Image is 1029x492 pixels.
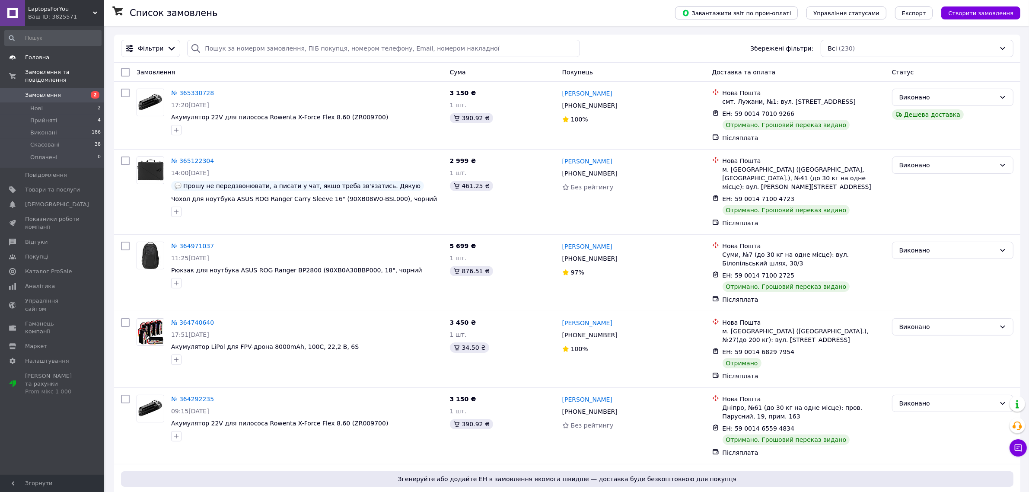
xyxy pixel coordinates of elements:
[30,141,60,149] span: Скасовані
[4,30,102,46] input: Пошук
[899,399,996,408] div: Виконано
[124,475,1010,483] span: Згенеруйте або додайте ЕН в замовлення якомога швидше — доставка буде безкоштовною для покупця
[561,167,619,179] div: [PHONE_NUMBER]
[723,272,795,279] span: ЕН: 59 0014 7100 2725
[723,219,885,227] div: Післяплата
[175,182,182,189] img: :speech_balloon:
[723,318,885,327] div: Нова Пошта
[562,157,612,166] a: [PERSON_NAME]
[450,255,467,262] span: 1 шт.
[450,243,476,249] span: 5 699 ₴
[25,186,80,194] span: Товари та послуги
[941,6,1020,19] button: Створити замовлення
[98,117,101,125] span: 4
[675,6,798,19] button: Завантажити звіт по пром-оплаті
[723,395,885,403] div: Нова Пошта
[30,105,43,112] span: Нові
[899,322,996,332] div: Виконано
[450,102,467,109] span: 1 шт.
[723,434,850,445] div: Отримано. Грошовий переказ видано
[95,141,101,149] span: 38
[723,295,885,304] div: Післяплата
[561,252,619,265] div: [PHONE_NUMBER]
[723,242,885,250] div: Нова Пошта
[571,422,614,429] span: Без рейтингу
[948,10,1013,16] span: Створити замовлення
[561,329,619,341] div: [PHONE_NUMBER]
[806,6,886,19] button: Управління статусами
[723,281,850,292] div: Отримано. Грошовий переказ видано
[25,253,48,261] span: Покупці
[171,89,214,96] a: № 365330728
[450,69,466,76] span: Cума
[571,269,584,276] span: 97%
[933,9,1020,16] a: Створити замовлення
[723,120,850,130] div: Отримано. Грошовий переказ видано
[183,182,421,189] span: Прошу не передзвонювати, а писати у чат, якщо треба зв'язатись. Дякую
[895,6,933,19] button: Експорт
[723,110,795,117] span: ЕН: 59 0014 7010 9266
[899,246,996,255] div: Виконано
[25,320,80,335] span: Гаманець компанії
[1010,439,1027,457] button: Чат з покупцем
[562,319,612,327] a: [PERSON_NAME]
[25,372,80,396] span: [PERSON_NAME] та рахунки
[130,8,217,18] h1: Список замовлень
[137,157,164,184] a: Фото товару
[892,69,914,76] span: Статус
[171,408,209,415] span: 09:15[DATE]
[25,388,80,396] div: Prom мікс 1 000
[28,5,93,13] span: LaptopsForYou
[25,215,80,231] span: Показники роботи компанії
[450,342,489,353] div: 34.50 ₴
[450,89,476,96] span: 3 150 ₴
[450,331,467,338] span: 1 шт.
[899,93,996,102] div: Виконано
[25,282,55,290] span: Аналітика
[137,395,164,422] img: Фото товару
[450,113,493,123] div: 390.92 ₴
[562,89,612,98] a: [PERSON_NAME]
[723,157,885,165] div: Нова Пошта
[571,184,614,191] span: Без рейтингу
[712,69,776,76] span: Доставка та оплата
[171,267,422,274] a: Рюкзак для ноутбука ASUS ROG Ranger BP2800 (90XB0A30BBP000, 18", чорний
[25,342,47,350] span: Маркет
[171,102,209,109] span: 17:20[DATE]
[25,297,80,313] span: Управління сайтом
[137,157,164,184] img: Фото товару
[137,242,164,269] a: Фото товару
[171,114,388,121] span: Акумулятор 22V для пилососа Rowenta X-Force Flex 8.60 (ZR009700)
[25,201,89,208] span: [DEMOGRAPHIC_DATA]
[171,319,214,326] a: № 364740640
[98,105,101,112] span: 2
[561,99,619,112] div: [PHONE_NUMBER]
[723,348,795,355] span: ЕН: 59 0014 6829 7954
[171,169,209,176] span: 14:00[DATE]
[828,44,837,53] span: Всі
[25,357,69,365] span: Налаштування
[723,403,885,421] div: Дніпро, №61 (до 30 кг на одне місце): пров. Парусний, 19, прим. 163
[137,89,164,116] img: Фото товару
[813,10,879,16] span: Управління статусами
[171,420,388,427] a: Акумулятор 22V для пилососа Rowenta X-Force Flex 8.60 (ZR009700)
[171,195,437,202] a: Чохол для ноутбука ASUS ROG Ranger Carry Sleeve 16" (90XB08W0-BSL000), чорний
[171,255,209,262] span: 11:25[DATE]
[723,165,885,191] div: м. [GEOGRAPHIC_DATA] ([GEOGRAPHIC_DATA], [GEOGRAPHIC_DATA].), №41 (до 30 кг на одне місце): вул. ...
[187,40,580,57] input: Пошук за номером замовлення, ПІБ покупця, номером телефону, Email, номером накладної
[25,171,67,179] span: Повідомлення
[682,9,791,17] span: Завантажити звіт по пром-оплаті
[25,91,61,99] span: Замовлення
[91,91,99,99] span: 2
[450,419,493,429] div: 390.92 ₴
[98,153,101,161] span: 0
[723,89,885,97] div: Нова Пошта
[571,116,588,123] span: 100%
[571,345,588,352] span: 100%
[723,205,850,215] div: Отримано. Грошовий переказ видано
[561,406,619,418] div: [PHONE_NUMBER]
[171,343,359,350] span: Акумулятор LiPol для FPV-дрона 8000mAh, 100C, 22,2 В, 6S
